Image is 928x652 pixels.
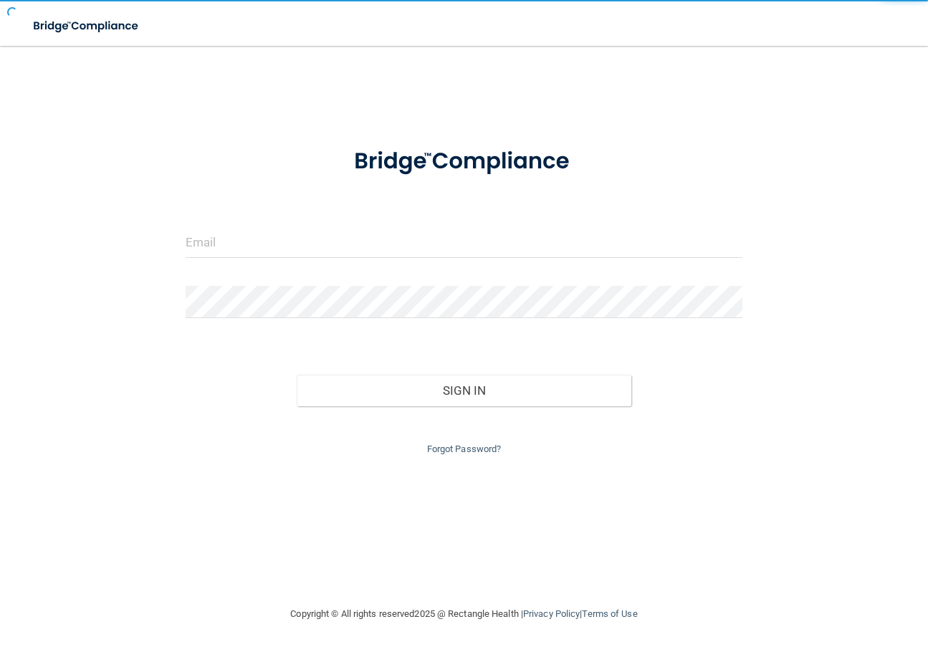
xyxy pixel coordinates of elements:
a: Privacy Policy [523,608,580,619]
a: Terms of Use [582,608,637,619]
input: Email [186,226,743,258]
button: Sign In [297,375,631,406]
a: Forgot Password? [427,444,502,454]
div: Copyright © All rights reserved 2025 @ Rectangle Health | | [203,591,726,637]
img: bridge_compliance_login_screen.278c3ca4.svg [330,132,598,191]
img: bridge_compliance_login_screen.278c3ca4.svg [21,11,152,41]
